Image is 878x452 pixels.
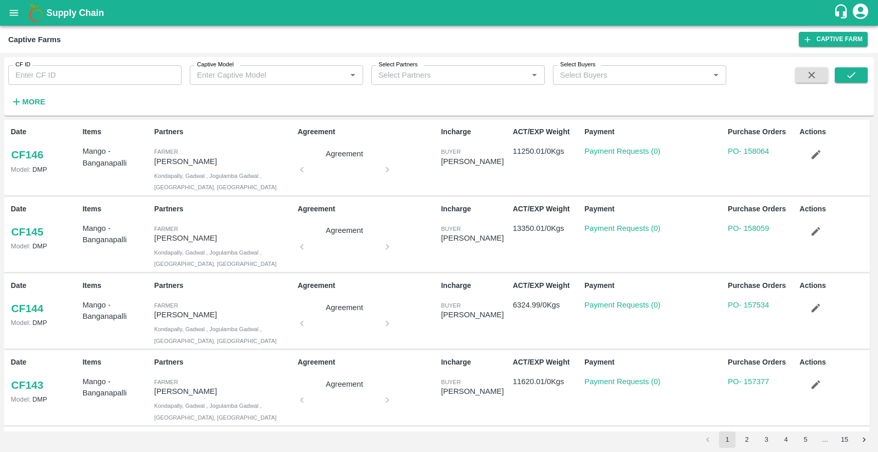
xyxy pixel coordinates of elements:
[11,223,44,241] a: CF145
[584,357,724,368] p: Payment
[739,431,755,448] button: Go to page 2
[817,435,833,445] div: …
[15,61,30,69] label: CF ID
[154,249,277,267] span: Kondapally, Gadwal , Jogulamba Gadwal , [GEOGRAPHIC_DATA], [GEOGRAPHIC_DATA]
[11,319,30,327] span: Model:
[11,146,44,164] a: CF146
[82,299,150,322] p: Mango - Banganapalli
[298,204,437,214] p: Agreement
[11,318,78,328] p: DMP
[154,156,294,167] p: [PERSON_NAME]
[11,241,78,251] p: DMP
[306,148,383,159] p: Agreement
[441,156,508,167] div: [PERSON_NAME]
[560,61,596,69] label: Select Buyers
[856,431,872,448] button: Go to next page
[441,232,508,244] div: [PERSON_NAME]
[82,223,150,246] p: Mango - Banganapalli
[46,8,104,18] b: Supply Chain
[441,204,508,214] p: Incharge
[82,126,150,137] p: Items
[11,166,30,173] span: Model:
[800,126,867,137] p: Actions
[800,204,867,214] p: Actions
[833,4,851,22] div: customer-support
[298,357,437,368] p: Agreement
[728,204,795,214] p: Purchase Orders
[11,280,78,291] p: Date
[154,302,178,309] span: Farmer
[584,126,724,137] p: Payment
[8,33,61,46] div: Captive Farms
[513,204,580,214] p: ACT/EXP Weight
[441,280,508,291] p: Incharge
[154,379,178,385] span: Farmer
[374,68,511,82] input: Select Partners
[154,403,277,420] span: Kondapally, Gadwal , Jogulamba Gadwal , [GEOGRAPHIC_DATA], [GEOGRAPHIC_DATA]
[8,65,182,85] input: Enter CF ID
[513,299,580,311] p: 6324.99 / 0 Kgs
[11,204,78,214] p: Date
[728,357,795,368] p: Purchase Orders
[82,376,150,399] p: Mango - Banganapalli
[728,301,769,309] a: PO- 157534
[851,2,870,24] div: account of current user
[11,299,44,318] a: CF144
[709,68,723,82] button: Open
[154,357,294,368] p: Partners
[2,1,26,25] button: open drawer
[556,68,693,82] input: Select Buyers
[441,226,460,232] span: buyer
[306,302,383,313] p: Agreement
[154,149,178,155] span: Farmer
[154,280,294,291] p: Partners
[8,93,48,111] button: More
[197,61,234,69] label: Captive Model
[584,301,660,309] a: Payment Requests (0)
[778,431,794,448] button: Go to page 4
[728,377,769,386] a: PO- 157377
[11,357,78,368] p: Date
[46,6,833,20] a: Supply Chain
[719,431,736,448] button: page 1
[154,173,277,190] span: Kondapally, Gadwal , Jogulamba Gadwal , [GEOGRAPHIC_DATA], [GEOGRAPHIC_DATA]
[513,126,580,137] p: ACT/EXP Weight
[728,280,795,291] p: Purchase Orders
[82,357,150,368] p: Items
[11,126,78,137] p: Date
[728,147,769,155] a: PO- 158064
[193,68,343,82] input: Enter Captive Model
[11,376,44,394] a: CF143
[728,224,769,232] a: PO- 158059
[513,223,580,234] p: 13350.01 / 0 Kgs
[26,3,46,23] img: logo
[22,98,45,106] strong: More
[441,379,460,385] span: buyer
[441,357,508,368] p: Incharge
[441,309,508,320] div: [PERSON_NAME]
[154,326,277,343] span: Kondapally, Gadwal , Jogulamba Gadwal , [GEOGRAPHIC_DATA], [GEOGRAPHIC_DATA]
[584,204,724,214] p: Payment
[584,224,660,232] a: Payment Requests (0)
[836,431,853,448] button: Go to page 15
[584,377,660,386] a: Payment Requests (0)
[513,376,580,387] p: 11620.01 / 0 Kgs
[298,126,437,137] p: Agreement
[154,232,294,244] p: [PERSON_NAME]
[379,61,418,69] label: Select Partners
[306,225,383,236] p: Agreement
[698,431,874,448] nav: pagination navigation
[298,280,437,291] p: Agreement
[11,395,30,403] span: Model:
[11,394,78,404] p: DMP
[799,32,868,47] a: Captive Farm
[584,147,660,155] a: Payment Requests (0)
[441,126,508,137] p: Incharge
[441,386,508,397] div: [PERSON_NAME]
[82,204,150,214] p: Items
[758,431,775,448] button: Go to page 3
[528,68,541,82] button: Open
[800,280,867,291] p: Actions
[797,431,814,448] button: Go to page 5
[154,126,294,137] p: Partners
